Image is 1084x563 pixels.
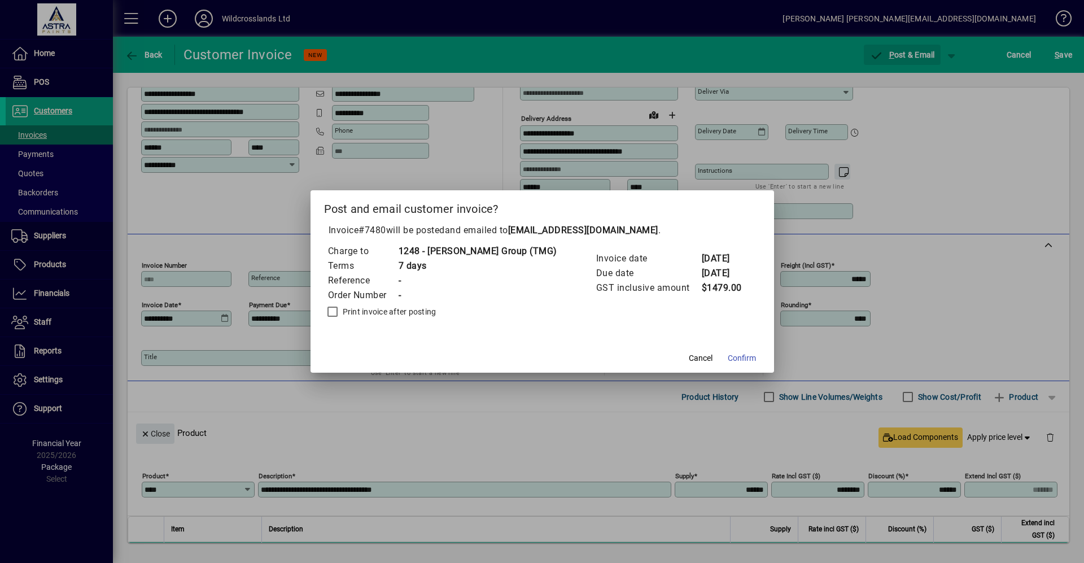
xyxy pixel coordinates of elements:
button: Cancel [683,348,719,368]
b: [EMAIL_ADDRESS][DOMAIN_NAME] [508,225,658,235]
td: - [398,273,557,288]
td: 1248 - [PERSON_NAME] Group (TMG) [398,244,557,259]
td: - [398,288,557,303]
p: Invoice will be posted . [324,224,760,237]
button: Confirm [723,348,760,368]
td: Order Number [327,288,398,303]
label: Print invoice after posting [340,306,436,317]
h2: Post and email customer invoice? [311,190,774,223]
td: Reference [327,273,398,288]
span: Confirm [728,352,756,364]
span: and emailed to [445,225,658,235]
td: [DATE] [701,266,746,281]
td: Charge to [327,244,398,259]
td: [DATE] [701,251,746,266]
td: GST inclusive amount [596,281,701,295]
td: Invoice date [596,251,701,266]
td: Terms [327,259,398,273]
td: 7 days [398,259,557,273]
span: Cancel [689,352,713,364]
td: Due date [596,266,701,281]
span: #7480 [359,225,386,235]
td: $1479.00 [701,281,746,295]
